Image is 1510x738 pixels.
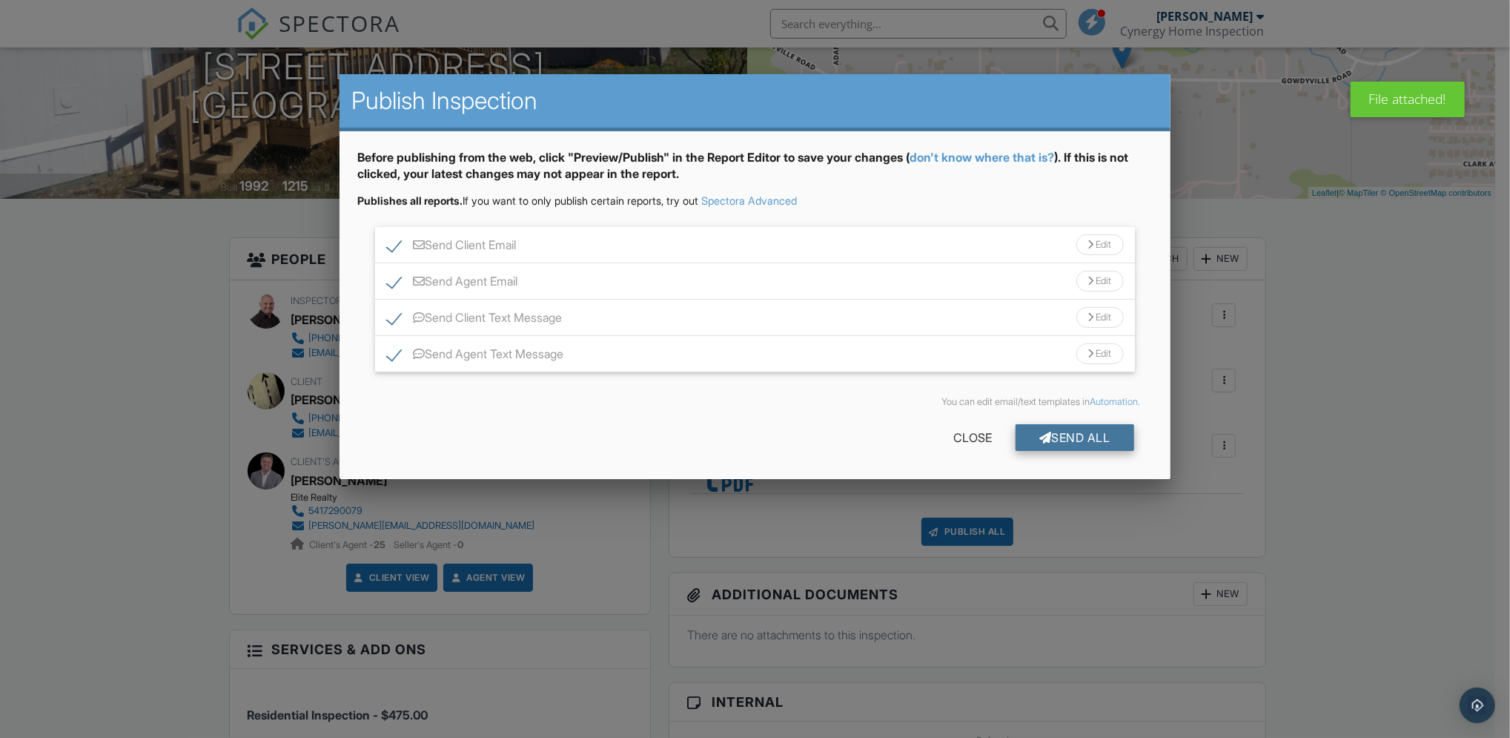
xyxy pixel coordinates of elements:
label: Send Client Email [387,238,516,257]
strong: Publishes all reports. [357,194,463,207]
div: Edit [1076,343,1124,364]
div: File attached! [1351,82,1465,117]
a: Spectora Advanced [701,194,797,207]
a: don't know where that is? [910,150,1054,165]
div: Close [930,424,1016,451]
a: Automation [1090,396,1139,407]
h2: Publish Inspection [351,86,1158,116]
label: Send Agent Text Message [387,347,563,366]
div: Before publishing from the web, click "Preview/Publish" in the Report Editor to save your changes... [357,149,1152,194]
label: Send Client Text Message [387,311,562,329]
div: Edit [1076,234,1124,255]
div: Send All [1016,424,1134,451]
div: Edit [1076,271,1124,291]
span: If you want to only publish certain reports, try out [357,194,698,207]
div: You can edit email/text templates in . [369,396,1140,408]
label: Send Agent Email [387,274,517,293]
div: Open Intercom Messenger [1460,688,1495,723]
div: Edit [1076,307,1124,328]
